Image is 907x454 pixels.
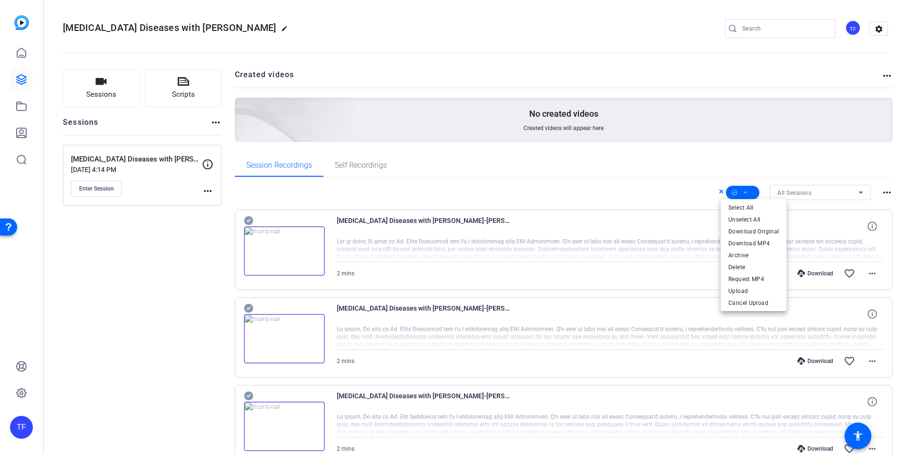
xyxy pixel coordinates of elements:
[728,262,779,273] span: Delete
[728,250,779,261] span: Archive
[728,226,779,237] span: Download Original
[728,238,779,249] span: Download MP4
[728,273,779,285] span: Request MP4
[728,285,779,297] span: Upload
[728,202,779,213] span: Select All
[728,297,779,309] span: Cancel Upload
[728,214,779,225] span: Unselect All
